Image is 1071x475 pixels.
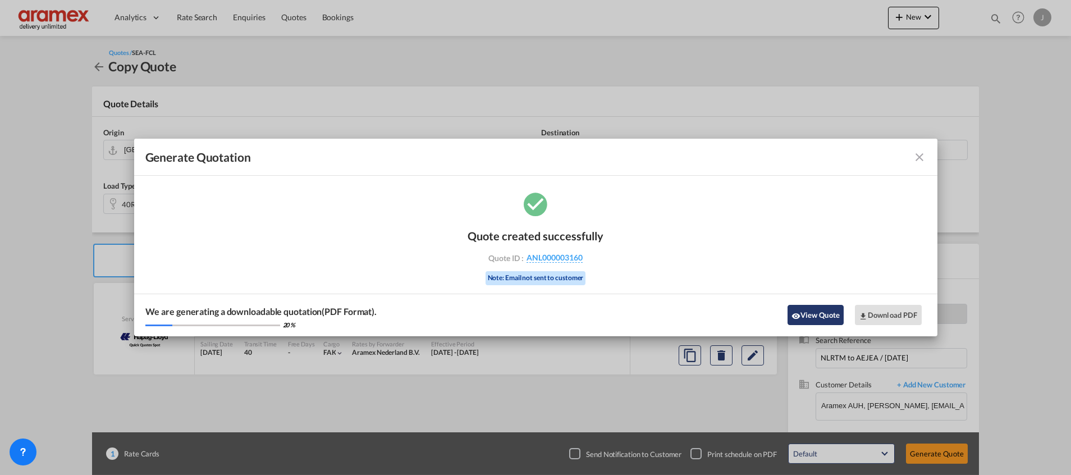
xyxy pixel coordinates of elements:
[145,150,251,165] span: Generate Quotation
[913,150,926,164] md-icon: icon-close fg-AAA8AD cursor m-0
[486,271,586,285] div: Note: Email not sent to customer
[859,312,868,321] md-icon: icon-download
[855,305,922,325] button: Download PDF
[283,321,296,329] div: 20 %
[788,305,844,325] button: icon-eyeView Quote
[470,253,601,263] div: Quote ID :
[527,253,583,263] span: ANL000003160
[145,305,377,318] div: We are generating a downloadable quotation(PDF Format).
[521,190,550,218] md-icon: icon-checkbox-marked-circle
[791,312,800,321] md-icon: icon-eye
[134,139,937,336] md-dialog: Generate Quotation Quote ...
[468,229,603,243] div: Quote created successfully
